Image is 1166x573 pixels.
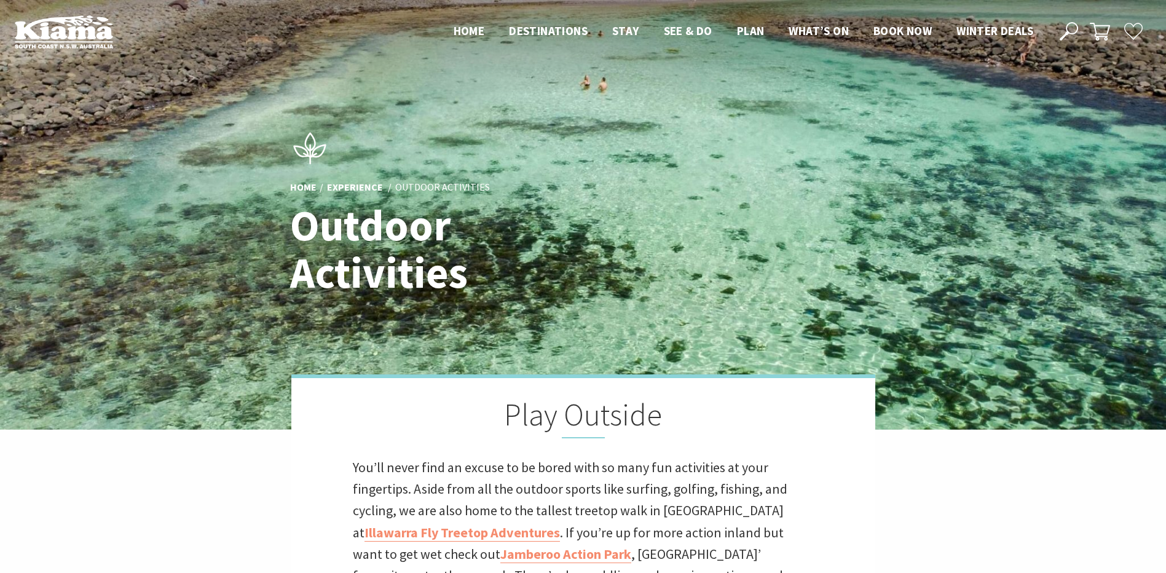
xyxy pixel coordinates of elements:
[612,23,639,38] span: Stay
[737,23,765,38] span: Plan
[500,545,631,563] a: Jamberoo Action Park
[395,180,490,196] li: Outdoor Activities
[290,202,637,296] h1: Outdoor Activities
[960,390,1096,502] div: Unlock exclusive winter offers
[873,23,932,38] span: Book now
[364,524,560,542] a: Illawarra Fly Treetop Adventures
[353,397,814,438] h2: Play Outside
[15,15,113,49] img: Kiama Logo
[983,525,1115,550] div: EXPLORE WINTER DEALS
[789,23,849,38] span: What’s On
[953,525,1145,550] a: EXPLORE WINTER DEALS
[454,23,485,38] span: Home
[956,23,1033,38] span: Winter Deals
[327,181,383,194] a: Experience
[664,23,712,38] span: See & Do
[441,22,1046,42] nav: Main Menu
[509,23,588,38] span: Destinations
[290,181,317,194] a: Home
